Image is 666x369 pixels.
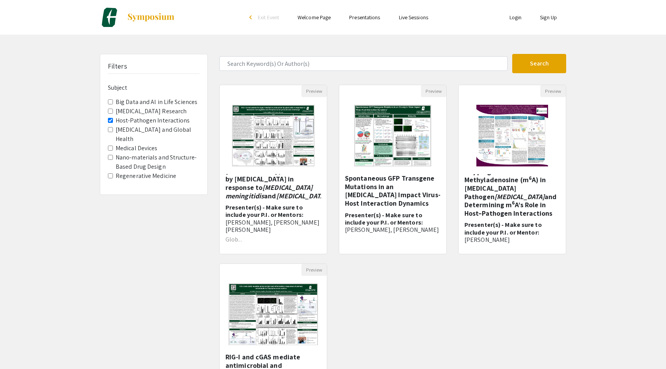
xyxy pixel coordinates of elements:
[464,221,560,243] h6: Presenter(s) - Make sure to include your P.I. or Mentor:
[464,159,560,217] h5: Nucleotide-resolution Mapping of RNA N -Methyladenosine (m A) in [MEDICAL_DATA] Pathogen and Dete...
[219,85,327,254] div: Open Presentation <p>RIG-I drives protective type I interferon production by glial cells in respo...
[301,85,327,97] button: Preview
[127,13,175,22] img: Symposium by ForagerOne
[346,97,439,174] img: <p class="ql-align-center"><strong style="color: rgb(0, 0, 0); background-color: transparent;">Sp...
[221,276,326,353] img: <p>RIG-I and cGAS mediate antimicrobial and inflammatory responses of primary osteoblasts to <em>...
[108,84,200,91] h6: Subject
[512,199,515,206] sup: 6
[108,62,127,70] h5: Filters
[345,174,441,207] h5: Spontaneous GFP Transgene Mutations in an [MEDICAL_DATA] Impact Virus-Host Interaction Dynamics
[540,85,566,97] button: Preview
[100,8,175,27] a: Charlotte Biomedical Sciences Symposium 2025
[225,218,320,234] span: [PERSON_NAME], [PERSON_NAME] [PERSON_NAME]
[219,56,508,71] input: Search Keyword(s) Or Author(s)
[494,192,545,201] em: [MEDICAL_DATA]
[224,97,322,174] img: <p>RIG-I drives protective type I interferon production by glial cells in response to <em>Neisser...
[225,204,321,233] h6: Presenter(s) - Make sure to include your P.I. or Mentors:
[399,14,428,21] a: Live Sessions
[301,264,327,276] button: Preview
[540,14,557,21] a: Sign Up
[464,236,510,244] span: [PERSON_NAME]
[225,158,321,200] h5: RIG-I drives protective type I [MEDICAL_DATA] production by [MEDICAL_DATA] in response to and cha...
[225,183,313,200] em: [MEDICAL_DATA] meningitidis
[258,14,279,21] span: Exit Event
[249,15,254,20] div: arrow_back_ios
[345,211,441,234] h6: Presenter(s) - Make sure to include your P.I. or Mentors:
[116,125,200,144] label: [MEDICAL_DATA] and Global Health
[512,54,566,73] button: Search
[276,191,326,200] em: [MEDICAL_DATA]
[116,153,200,171] label: Nano-materials and Structure-Based Drug Design
[116,171,176,181] label: Regenerative Medicine
[529,174,532,181] sup: 6
[345,226,439,234] span: [PERSON_NAME], [PERSON_NAME]
[116,107,187,116] label: [MEDICAL_DATA] Research
[458,85,566,254] div: Open Presentation <p><span style="color: rgb(0, 0, 0);">Nucleotide-resolution Mapping of RNA N</s...
[298,14,331,21] a: Welcome Page
[116,144,158,153] label: Medical Devices
[510,14,522,21] a: Login
[6,334,33,363] iframe: Chat
[116,116,190,125] label: Host-Pathogen Interactions
[225,235,242,243] span: Glob...
[339,85,447,254] div: Open Presentation <p class="ql-align-center"><strong style="color: rgb(0, 0, 0); background-color...
[116,97,197,107] label: Big Data and Al in Life Sciences
[100,8,119,27] img: Charlotte Biomedical Sciences Symposium 2025
[469,97,556,174] img: <p><span style="color: rgb(0, 0, 0);">Nucleotide-resolution Mapping of RNA N</span><sup style="co...
[349,14,380,21] a: Presentations
[421,85,446,97] button: Preview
